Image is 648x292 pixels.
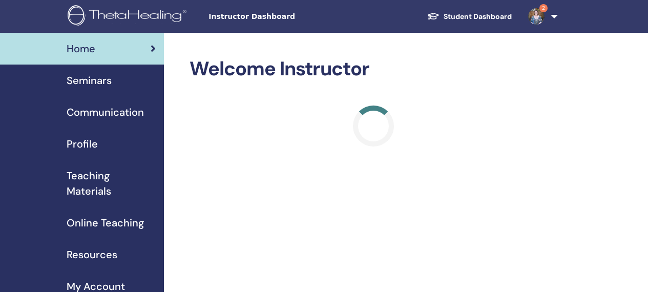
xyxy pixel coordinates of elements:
[67,247,117,262] span: Resources
[208,11,362,22] span: Instructor Dashboard
[190,57,558,81] h2: Welcome Instructor
[67,73,112,88] span: Seminars
[68,5,190,28] img: logo.png
[427,12,440,20] img: graduation-cap-white.svg
[67,136,98,152] span: Profile
[67,168,156,199] span: Teaching Materials
[67,41,95,56] span: Home
[528,8,545,25] img: default.jpg
[539,4,548,12] span: 2
[67,215,144,231] span: Online Teaching
[67,105,144,120] span: Communication
[419,7,520,26] a: Student Dashboard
